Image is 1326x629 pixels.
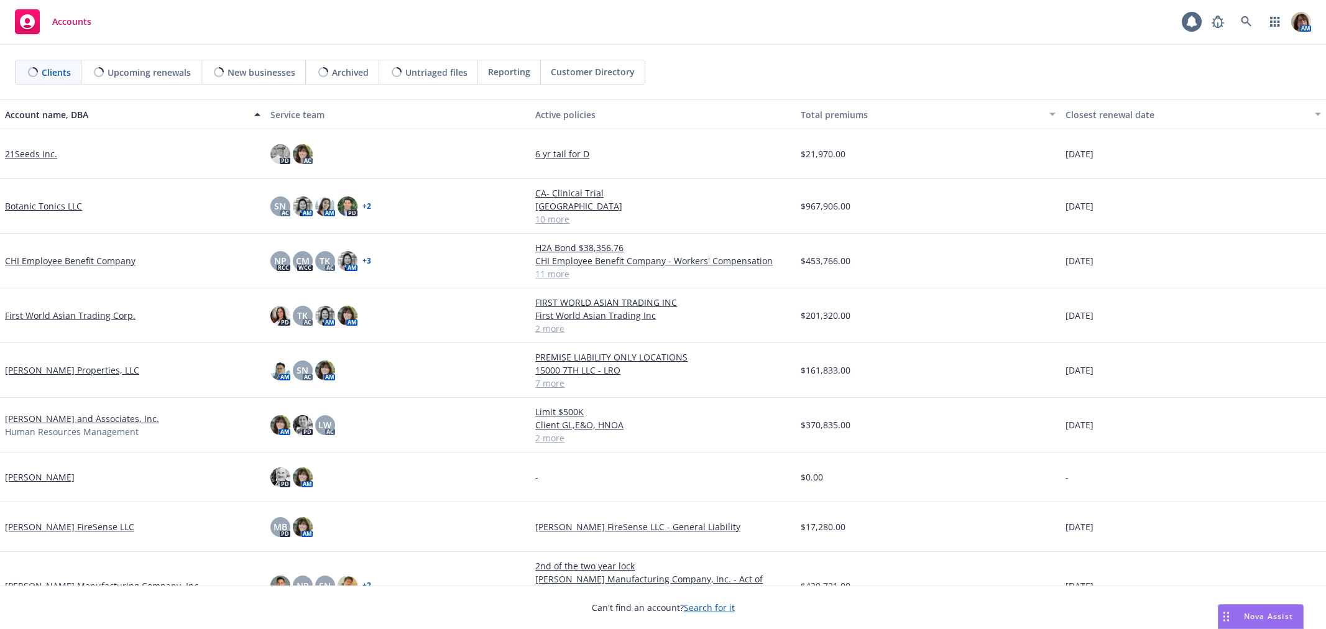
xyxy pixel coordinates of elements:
[318,418,331,431] span: LW
[535,559,791,572] a: 2nd of the two year lock
[108,66,191,79] span: Upcoming renewals
[535,200,791,213] a: [GEOGRAPHIC_DATA]
[297,309,308,322] span: TK
[1066,364,1093,377] span: [DATE]
[293,196,313,216] img: photo
[535,520,791,533] a: [PERSON_NAME] FireSense LLC - General Liability
[1066,254,1093,267] span: [DATE]
[801,579,850,592] span: $429,721.00
[535,322,791,335] a: 2 more
[296,254,310,267] span: CM
[1244,611,1293,622] span: Nova Assist
[5,520,134,533] a: [PERSON_NAME] FireSense LLC
[535,147,791,160] a: 6 yr tail for D
[5,364,139,377] a: [PERSON_NAME] Properties, LLC
[274,254,287,267] span: NP
[1066,309,1093,322] span: [DATE]
[488,65,530,78] span: Reporting
[801,418,850,431] span: $370,835.00
[535,418,791,431] a: Client GL,E&O, HNOA
[535,254,791,267] a: CHI Employee Benefit Company - Workers' Compensation
[535,241,791,254] a: H2A Bond $38,356.76
[1066,108,1307,121] div: Closest renewal date
[293,415,313,435] img: photo
[5,309,136,322] a: First World Asian Trading Corp.
[1061,99,1326,129] button: Closest renewal date
[801,520,845,533] span: $17,280.00
[801,364,850,377] span: $161,833.00
[405,66,467,79] span: Untriaged files
[270,576,290,595] img: photo
[551,65,635,78] span: Customer Directory
[535,377,791,390] a: 7 more
[1066,200,1093,213] span: [DATE]
[535,431,791,444] a: 2 more
[293,517,313,537] img: photo
[801,471,823,484] span: $0.00
[42,66,71,79] span: Clients
[297,579,309,592] span: NP
[1263,9,1287,34] a: Switch app
[684,602,735,613] a: Search for it
[1066,520,1093,533] span: [DATE]
[274,520,287,533] span: MB
[1066,579,1093,592] span: [DATE]
[1066,471,1069,484] span: -
[1205,9,1230,34] a: Report a Bug
[1066,147,1093,160] span: [DATE]
[535,572,791,599] a: [PERSON_NAME] Manufacturing Company, Inc. - Act of Workplace Violence / Stalking Threat
[270,108,526,121] div: Service team
[5,425,139,438] span: Human Resources Management
[5,108,247,121] div: Account name, DBA
[1066,418,1093,431] span: [DATE]
[228,66,295,79] span: New businesses
[270,467,290,487] img: photo
[535,267,791,280] a: 11 more
[293,144,313,164] img: photo
[530,99,796,129] button: Active policies
[5,471,75,484] a: [PERSON_NAME]
[5,579,201,592] a: [PERSON_NAME] Manufacturing Company, Inc.
[796,99,1061,129] button: Total premiums
[801,309,850,322] span: $201,320.00
[338,251,357,271] img: photo
[5,254,136,267] a: CHI Employee Benefit Company
[52,17,91,27] span: Accounts
[270,360,290,380] img: photo
[362,203,371,210] a: + 2
[592,601,735,614] span: Can't find an account?
[801,108,1043,121] div: Total premiums
[535,186,791,200] a: CA- Clinical Trial
[362,257,371,265] a: + 3
[535,108,791,121] div: Active policies
[801,254,850,267] span: $453,766.00
[535,364,791,377] a: 15000 7TH LLC - LRO
[315,306,335,326] img: photo
[535,471,538,484] span: -
[338,576,357,595] img: photo
[270,144,290,164] img: photo
[265,99,531,129] button: Service team
[535,351,791,364] a: PREMISE LIABILITY ONLY LOCATIONS
[319,579,331,592] span: SN
[362,582,371,589] a: + 2
[270,415,290,435] img: photo
[1218,605,1234,628] div: Drag to move
[1218,604,1304,629] button: Nova Assist
[535,405,791,418] a: Limit $500K
[315,360,335,380] img: photo
[801,147,845,160] span: $21,970.00
[315,196,335,216] img: photo
[338,196,357,216] img: photo
[801,200,850,213] span: $967,906.00
[320,254,330,267] span: TK
[338,306,357,326] img: photo
[1291,12,1311,32] img: photo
